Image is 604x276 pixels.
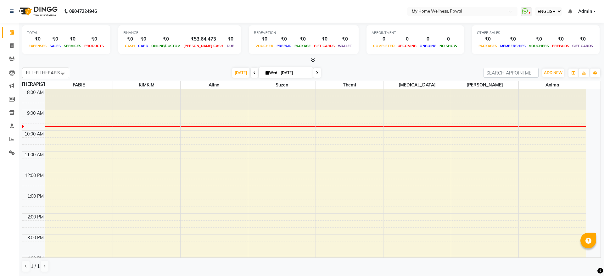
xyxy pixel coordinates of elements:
[62,36,83,43] div: ₹0
[499,36,527,43] div: ₹0
[150,36,182,43] div: ₹0
[31,263,40,270] span: 1 / 1
[24,172,45,179] div: 12:00 PM
[293,36,312,43] div: ₹0
[26,70,62,75] span: FILTER THERAPIST
[23,152,45,158] div: 11:00 AM
[372,30,459,36] div: APPOINTMENT
[264,70,279,75] span: Wed
[477,44,499,48] span: PACKAGES
[275,36,293,43] div: ₹0
[571,44,595,48] span: GIFT CARDS
[383,81,451,89] span: [MEDICAL_DATA]
[279,68,310,78] input: 2025-09-03
[254,36,275,43] div: ₹0
[113,81,180,89] span: KIMKIM
[519,81,586,89] span: Anima
[248,81,316,89] span: Suzen
[372,44,396,48] span: COMPLETED
[27,44,48,48] span: EXPENSES
[544,70,562,75] span: ADD NEW
[83,36,105,43] div: ₹0
[571,36,595,43] div: ₹0
[26,193,45,200] div: 1:00 PM
[293,44,312,48] span: PACKAGE
[372,36,396,43] div: 0
[48,36,62,43] div: ₹0
[123,36,137,43] div: ₹0
[16,3,59,20] img: logo
[182,36,225,43] div: ₹53,64,473
[26,214,45,220] div: 2:00 PM
[418,36,438,43] div: 0
[527,44,551,48] span: VOUCHERS
[396,36,418,43] div: 0
[225,44,236,48] span: DUE
[438,44,459,48] span: NO SHOW
[123,30,236,36] div: FINANCE
[45,81,113,89] span: FABIE
[182,44,225,48] span: [PERSON_NAME] CASH
[48,44,62,48] span: SALES
[62,44,83,48] span: SERVICES
[150,44,182,48] span: ONLINE/CUSTOM
[137,44,150,48] span: CARD
[254,30,354,36] div: REDEMPTION
[26,255,45,262] div: 4:00 PM
[26,235,45,241] div: 3:00 PM
[336,36,354,43] div: ₹0
[396,44,418,48] span: UPCOMING
[26,89,45,96] div: 8:00 AM
[578,8,592,15] span: Admin
[336,44,354,48] span: WALLET
[312,44,336,48] span: GIFT CARDS
[542,69,564,77] button: ADD NEW
[499,44,527,48] span: MEMBERSHIPS
[232,68,249,78] span: [DATE]
[451,81,518,89] span: [PERSON_NAME]
[477,36,499,43] div: ₹0
[312,36,336,43] div: ₹0
[438,36,459,43] div: 0
[225,36,236,43] div: ₹0
[137,36,150,43] div: ₹0
[27,30,105,36] div: TOTAL
[551,44,571,48] span: PREPAIDS
[26,110,45,117] div: 9:00 AM
[69,3,97,20] b: 08047224946
[23,131,45,137] div: 10:00 AM
[254,44,275,48] span: VOUCHER
[484,68,539,78] input: SEARCH APPOINTMENT
[477,30,595,36] div: OTHER SALES
[27,36,48,43] div: ₹0
[181,81,248,89] span: Alina
[527,36,551,43] div: ₹0
[316,81,383,89] span: Themi
[123,44,137,48] span: CASH
[83,44,105,48] span: PRODUCTS
[275,44,293,48] span: PREPAID
[418,44,438,48] span: ONGOING
[551,36,571,43] div: ₹0
[22,81,45,88] div: THERAPIST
